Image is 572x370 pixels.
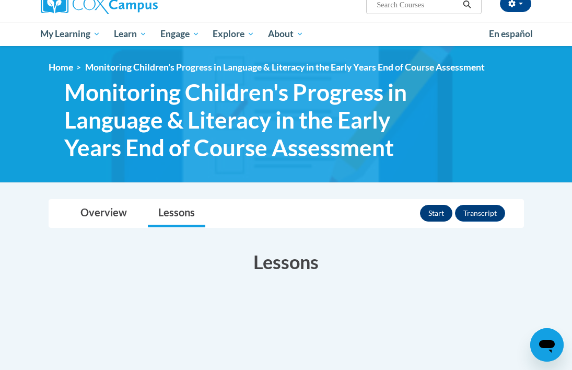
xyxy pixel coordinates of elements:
a: Lessons [148,200,205,227]
span: My Learning [40,28,100,40]
h3: Lessons [49,249,524,275]
a: Engage [154,22,206,46]
a: About [261,22,310,46]
button: Start [420,205,452,222]
span: Explore [213,28,254,40]
span: Monitoring Children's Progress in Language & Literacy in the Early Years End of Course Assessment [85,62,485,73]
span: Monitoring Children's Progress in Language & Literacy in the Early Years End of Course Assessment [64,78,417,161]
span: Learn [114,28,147,40]
iframe: Button to launch messaging window, conversation in progress [530,328,564,362]
span: About [268,28,303,40]
span: En español [489,28,533,39]
a: Home [49,62,73,73]
a: En español [482,23,540,45]
button: Transcript [455,205,505,222]
a: Explore [206,22,261,46]
a: Learn [107,22,154,46]
span: Engage [160,28,200,40]
a: My Learning [34,22,108,46]
div: Main menu [33,22,540,46]
a: Overview [70,200,137,227]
